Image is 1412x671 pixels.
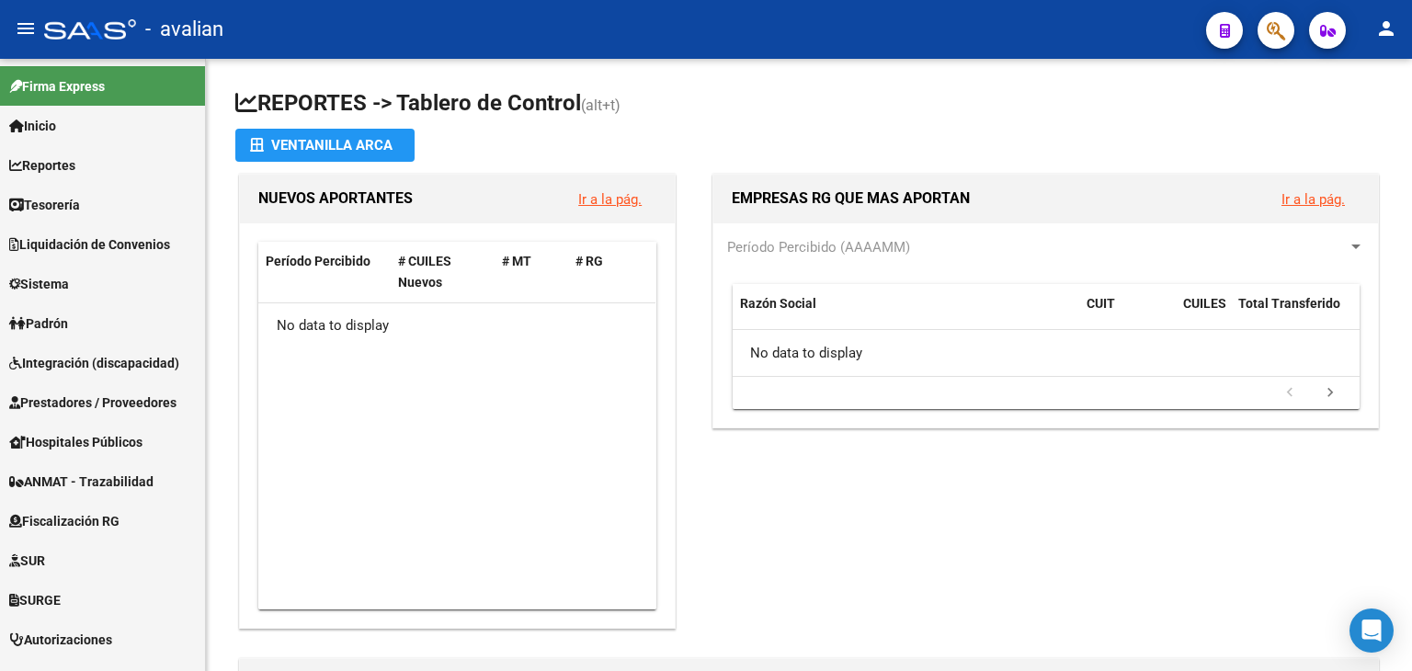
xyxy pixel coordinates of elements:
[9,432,142,452] span: Hospitales Públicos
[9,313,68,334] span: Padrón
[9,195,80,215] span: Tesorería
[15,17,37,40] mat-icon: menu
[266,254,370,268] span: Período Percibido
[1313,383,1348,404] a: go to next page
[9,155,75,176] span: Reportes
[258,303,655,349] div: No data to display
[145,9,223,50] span: - avalian
[258,242,391,302] datatable-header-cell: Período Percibido
[9,234,170,255] span: Liquidación de Convenios
[9,76,105,97] span: Firma Express
[740,296,816,311] span: Razón Social
[235,88,1383,120] h1: REPORTES -> Tablero de Control
[9,274,69,294] span: Sistema
[733,284,1079,345] datatable-header-cell: Razón Social
[1375,17,1397,40] mat-icon: person
[495,242,568,302] datatable-header-cell: # MT
[1087,296,1115,311] span: CUIT
[502,254,531,268] span: # MT
[1238,296,1340,311] span: Total Transferido
[1079,284,1176,345] datatable-header-cell: CUIT
[391,242,495,302] datatable-header-cell: # CUILES Nuevos
[1176,284,1231,345] datatable-header-cell: CUILES
[732,189,970,207] span: EMPRESAS RG QUE MAS APORTAN
[9,116,56,136] span: Inicio
[9,472,154,492] span: ANMAT - Trazabilidad
[235,129,415,162] button: Ventanilla ARCA
[581,97,621,114] span: (alt+t)
[733,330,1360,376] div: No data to display
[9,630,112,650] span: Autorizaciones
[9,551,45,571] span: SUR
[258,189,413,207] span: NUEVOS APORTANTES
[250,129,400,162] div: Ventanilla ARCA
[575,254,603,268] span: # RG
[9,590,61,610] span: SURGE
[578,191,642,208] a: Ir a la pág.
[1231,284,1360,345] datatable-header-cell: Total Transferido
[9,511,120,531] span: Fiscalización RG
[1349,608,1394,653] div: Open Intercom Messenger
[1272,383,1307,404] a: go to previous page
[568,242,642,302] datatable-header-cell: # RG
[398,254,451,290] span: # CUILES Nuevos
[9,392,176,413] span: Prestadores / Proveedores
[1183,296,1226,311] span: CUILES
[1267,182,1360,216] button: Ir a la pág.
[727,239,910,256] span: Período Percibido (AAAAMM)
[564,182,656,216] button: Ir a la pág.
[1281,191,1345,208] a: Ir a la pág.
[9,353,179,373] span: Integración (discapacidad)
